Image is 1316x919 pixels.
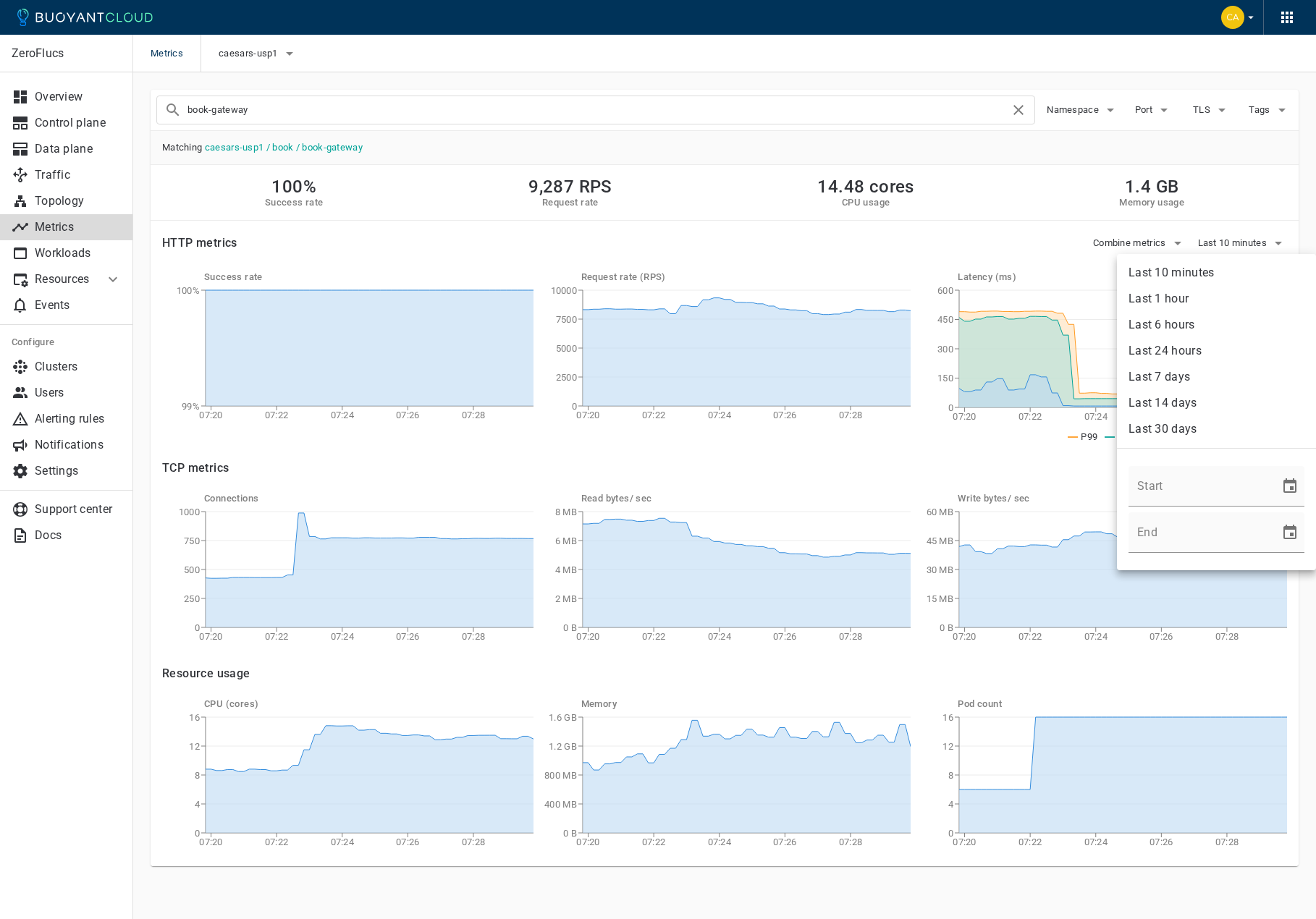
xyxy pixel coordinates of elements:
[1129,512,1270,553] input: mm/dd/yyyy hh:mm (a|p)m
[1275,472,1304,501] button: Choose date
[1117,416,1316,442] li: Last 30 days
[1117,364,1316,390] li: Last 7 days
[1117,260,1316,286] li: Last 10 minutes
[1117,286,1316,312] li: Last 1 hour
[1117,390,1316,416] li: Last 14 days
[1117,338,1316,364] li: Last 24 hours
[1117,312,1316,338] li: Last 6 hours
[1275,518,1304,547] button: Choose date
[1129,466,1270,507] input: mm/dd/yyyy hh:mm (a|p)m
